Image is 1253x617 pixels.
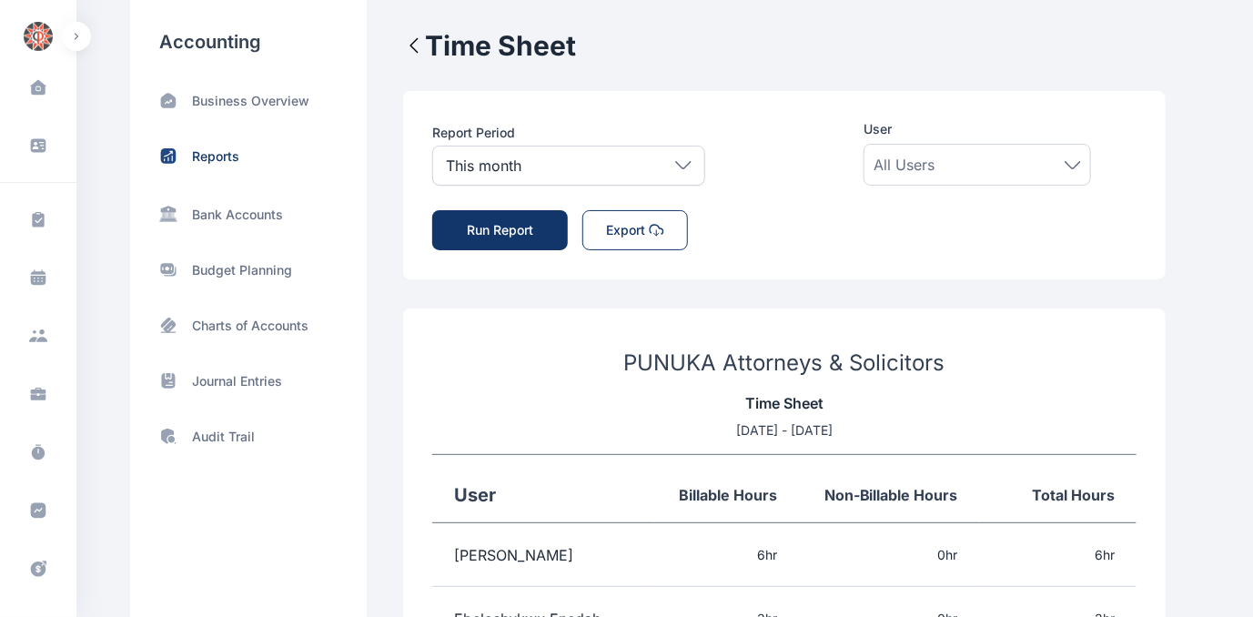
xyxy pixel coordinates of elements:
[159,204,177,223] img: SideBarBankIcon.97256624.svg
[192,372,282,390] p: Journal Entries
[403,35,425,56] img: LeftArrow.3c408d31.svg
[159,29,338,55] h3: Accounting
[159,147,338,166] a: Reports
[159,147,177,166] img: status-up.570d3177.svg
[192,147,239,166] p: Reports
[159,371,177,390] img: archive-book.469f2b76.svg
[432,210,568,250] button: Run Report
[159,316,338,335] a: Charts of Accounts
[192,317,308,335] p: Charts of Accounts
[159,427,338,446] a: Audit Trail
[159,316,177,335] img: card-pos.ab3033c8.svg
[864,120,892,138] span: User
[159,260,177,279] img: moneys.97c8a2cc.svg
[654,523,799,587] td: 6 hr
[159,91,177,110] img: home-trend-up.185bc2c3.svg
[432,421,1137,440] p: [DATE] - [DATE]
[980,455,1137,523] th: Total Hours
[159,371,338,390] a: Journal Entries
[799,455,980,523] th: Non-Billable Hours
[432,455,654,523] th: User
[432,392,1137,414] p: Time Sheet
[159,202,338,224] a: Bank Accounts
[192,92,309,110] p: Business Overview
[159,91,338,110] a: Business Overview
[799,523,980,587] td: 0 hr
[654,455,799,523] th: Billable Hours
[192,206,283,224] p: Bank Accounts
[874,154,935,176] span: All Users
[432,349,1137,378] h3: PUNUKA Attorneys & Solicitors
[159,427,177,446] img: shield-search.e37bf0af.svg
[582,210,688,250] button: Export
[432,523,654,587] td: [PERSON_NAME]
[159,260,338,279] a: Budget Planning
[980,523,1137,587] td: 6 hr
[192,261,292,279] p: Budget Planning
[432,124,705,142] p: Report Period
[446,158,521,173] p: This month
[425,29,576,62] h2: Time Sheet
[192,428,255,446] p: Audit Trail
